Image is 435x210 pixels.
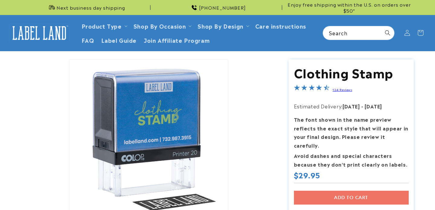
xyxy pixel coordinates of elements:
a: Shop By Design [198,22,243,30]
span: Shop By Occasion [134,22,186,29]
strong: - [361,102,363,110]
a: Product Type [82,22,122,30]
span: FAQ [82,36,94,43]
span: [PHONE_NUMBER] [199,5,246,11]
span: Label Guide [101,36,137,43]
span: Care instructions [255,22,306,29]
img: Label Land [9,24,69,42]
a: Label Land [7,21,72,45]
span: Next business day shipping [56,5,125,11]
span: Enjoy free shipping within the U.S. on orders over $50* [285,2,414,13]
span: $29.95 [294,170,321,180]
strong: Avoid dashes and special characters because they don’t print clearly on labels. [294,152,408,168]
strong: The font shown in the name preview reflects the exact style that will appear in your final design... [294,116,408,149]
a: 124 Reviews [333,87,352,92]
a: Join Affiliate Program [140,33,213,47]
summary: Product Type [78,19,130,33]
iframe: Gorgias Floating Chat [308,182,429,204]
a: Label Guide [98,33,140,47]
h1: Clothing Stamp [294,64,409,80]
button: Search [381,26,394,39]
span: 4.4-star overall rating [294,85,330,92]
strong: [DATE] [343,102,360,110]
a: FAQ [78,33,98,47]
span: Join Affiliate Program [144,36,210,43]
p: Estimated Delivery: [294,102,409,111]
summary: Shop By Occasion [130,19,194,33]
a: Care instructions [252,19,310,33]
summary: Shop By Design [194,19,251,33]
strong: [DATE] [365,102,382,110]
